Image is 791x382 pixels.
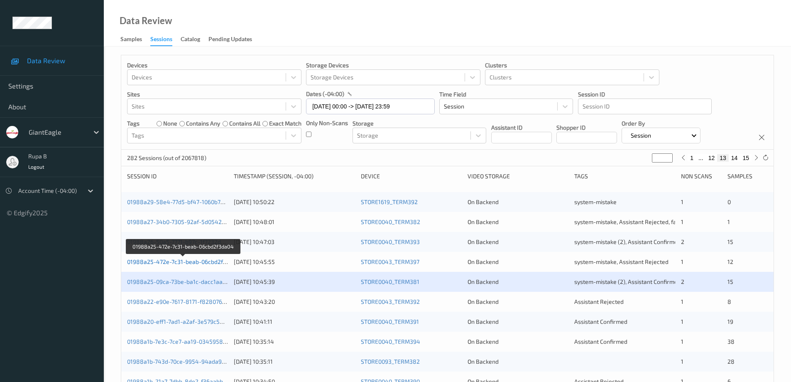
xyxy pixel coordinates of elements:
div: [DATE] 10:35:11 [234,357,355,366]
div: On Backend [468,318,568,326]
button: ... [696,154,706,162]
div: Catalog [181,35,200,45]
div: [DATE] 10:47:03 [234,238,355,246]
p: Session ID [578,90,712,99]
span: 0 [727,198,731,205]
a: STORE0040_TERM381 [361,278,419,285]
div: On Backend [468,298,568,306]
p: Clusters [485,61,659,69]
div: Samples [727,172,768,180]
span: system-mistake, Assistant Rejected [574,258,669,265]
span: 1 [681,298,683,305]
span: system-mistake (2), Assistant Confirmed (2) [574,278,690,285]
p: 282 Sessions (out of 2067818) [127,154,206,162]
a: STORE0043_TERM392 [361,298,420,305]
div: [DATE] 10:41:11 [234,318,355,326]
div: [DATE] 10:50:22 [234,198,355,206]
a: STORE0093_TERM382 [361,358,420,365]
span: 38 [727,338,735,345]
span: 2 [681,238,684,245]
span: 2 [681,278,684,285]
div: Data Review [120,17,172,25]
div: Pending Updates [208,35,252,45]
p: Only Non-Scans [306,119,348,127]
div: Timestamp (Session, -04:00) [234,172,355,180]
a: 01988a22-e90e-7617-8171-f828076afc92 [127,298,237,305]
div: On Backend [468,357,568,366]
a: 01988a26-50a5-7771-b97c-1f7232d83210 [127,238,237,245]
p: Time Field [439,90,573,99]
a: 01988a20-eff1-7ad1-a2af-3e579c58abe5 [127,318,237,325]
a: STORE0040_TERM394 [361,338,420,345]
a: STORE0040_TERM393 [361,238,420,245]
label: exact match [269,119,301,128]
span: 15 [727,278,733,285]
div: Device [361,172,462,180]
button: 12 [706,154,718,162]
button: 14 [729,154,740,162]
span: 1 [681,258,683,265]
div: On Backend [468,258,568,266]
label: contains any [186,119,220,128]
span: Assistant Confirmed [574,338,627,345]
div: On Backend [468,218,568,226]
span: 15 [727,238,733,245]
a: STORE0040_TERM391 [361,318,419,325]
div: Non Scans [681,172,721,180]
span: 19 [727,318,733,325]
span: 1 [727,218,730,225]
span: 12 [727,258,733,265]
p: Session [628,131,654,140]
a: 01988a27-34b0-7305-92af-5d054232b0e4 [127,218,242,225]
a: Samples [120,34,150,45]
a: 01988a29-58e4-77d5-bf47-1060b7d5f58b [127,198,240,205]
span: Assistant Confirmed [574,318,627,325]
button: 1 [688,154,696,162]
a: 01988a25-472e-7c31-beab-06cbd2f3da04 [127,258,240,265]
p: Storage [353,119,486,128]
p: Devices [127,61,301,69]
div: Session ID [127,172,228,180]
p: Order By [622,119,701,128]
div: On Backend [468,198,568,206]
div: Tags [574,172,675,180]
div: On Backend [468,338,568,346]
label: contains all [229,119,260,128]
a: 01988a25-09ca-73be-ba1c-dacc1aa05b8c [127,278,239,285]
p: dates (-04:00) [306,90,344,98]
a: 01988a1b-7e3c-7ce7-aa19-0345958b5fb7 [127,338,238,345]
div: [DATE] 10:45:39 [234,278,355,286]
span: 1 [681,218,683,225]
a: STORE0043_TERM397 [361,258,419,265]
div: Sessions [150,35,172,46]
a: Sessions [150,34,181,46]
button: 15 [740,154,752,162]
p: Shopper ID [556,123,617,132]
span: 28 [727,358,735,365]
a: Catalog [181,34,208,45]
span: 1 [681,358,683,365]
p: Assistant ID [491,123,552,132]
a: STORE0040_TERM382 [361,218,420,225]
div: On Backend [468,278,568,286]
span: system-mistake [574,198,617,205]
span: 1 [681,198,683,205]
p: Storage Devices [306,61,480,69]
div: [DATE] 10:48:01 [234,218,355,226]
span: system-mistake, Assistant Rejected, failed to recover [574,218,715,225]
div: On Backend [468,238,568,246]
div: [DATE] 10:45:55 [234,258,355,266]
p: Tags [127,119,140,128]
span: Assistant Rejected [574,298,624,305]
span: 1 [681,338,683,345]
span: 8 [727,298,731,305]
div: Samples [120,35,142,45]
button: 13 [717,154,729,162]
a: STORE1619_TERM392 [361,198,418,205]
span: system-mistake (2), Assistant Confirmed (2) [574,238,690,245]
div: [DATE] 10:35:14 [234,338,355,346]
a: Pending Updates [208,34,260,45]
div: Video Storage [468,172,568,180]
p: Sites [127,90,301,99]
span: 1 [681,318,683,325]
